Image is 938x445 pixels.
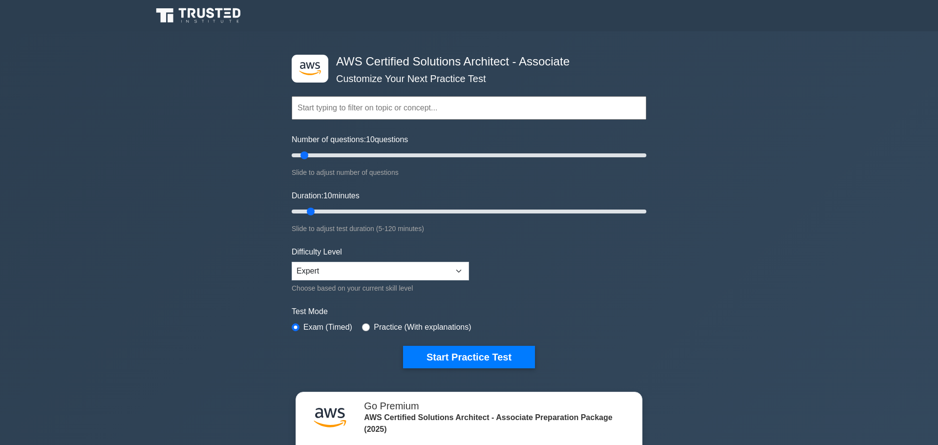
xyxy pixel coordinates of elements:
input: Start typing to filter on topic or concept... [292,96,646,120]
div: Slide to adjust test duration (5-120 minutes) [292,223,646,234]
button: Start Practice Test [403,346,535,368]
label: Difficulty Level [292,246,342,258]
label: Practice (With explanations) [374,321,471,333]
label: Number of questions: questions [292,134,408,146]
div: Choose based on your current skill level [292,282,469,294]
span: 10 [366,135,375,144]
span: 10 [323,191,332,200]
label: Exam (Timed) [303,321,352,333]
label: Duration: minutes [292,190,360,202]
label: Test Mode [292,306,646,318]
h4: AWS Certified Solutions Architect - Associate [332,55,598,69]
div: Slide to adjust number of questions [292,167,646,178]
